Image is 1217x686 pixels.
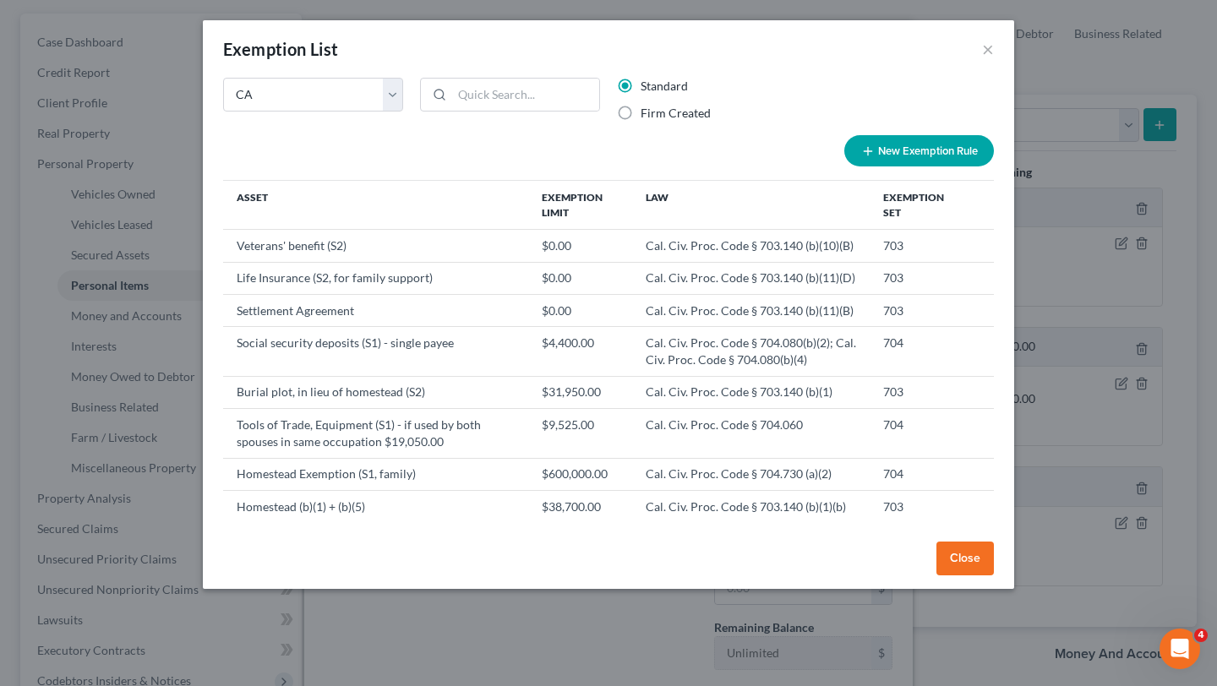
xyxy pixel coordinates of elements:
td: Social security deposits (S1) - single payee [223,327,528,376]
td: Cal. Civ. Proc. Code § 703.140 (b)(1)(b)(5) [632,490,870,539]
td: Cal. Civ. Proc. Code § 703.140 (b)(11)(B) [632,294,870,326]
label: Standard [641,78,688,95]
input: Quick Search... [452,79,599,111]
label: Firm Created [641,105,711,122]
td: $31,950.00 [528,376,632,408]
td: $0.00 [528,294,632,326]
td: 703 [870,230,967,262]
td: $4,400.00 [528,327,632,376]
td: Cal. Civ. Proc. Code § 703.140 (b)(1) [632,376,870,408]
td: Cal. Civ. Proc. Code § 703.140 (b)(11)(D) [632,262,870,294]
button: × [982,39,994,59]
td: $600,000.00 [528,458,632,490]
td: Tools of Trade, Equipment (S1) - if used by both spouses in same occupation $19,050.00 [223,409,528,458]
td: 704 [870,327,967,376]
button: Close [936,542,994,575]
td: $0.00 [528,230,632,262]
td: Homestead (b)(1) + (b)(5) [223,490,528,539]
td: Cal. Civ. Proc. Code § 704.080(b)(2); Cal. Civ. Proc. Code § 704.080(b)(4) [632,327,870,376]
td: Life Insurance (S2, for family support) [223,262,528,294]
th: Exemption Set [870,181,967,230]
td: Cal. Civ. Proc. Code § 704.060 [632,409,870,458]
td: Cal. Civ. Proc. Code § 703.140 (b)(10)(B) [632,230,870,262]
button: New Exemption Rule [844,135,994,166]
td: Settlement Agreement [223,294,528,326]
th: Law [632,181,870,230]
td: $0.00 [528,262,632,294]
td: $38,700.00 [528,490,632,539]
td: Burial plot, in lieu of homestead (S2) [223,376,528,408]
td: 704 [870,409,967,458]
th: Exemption Limit [528,181,632,230]
td: 704 [870,458,967,490]
td: Cal. Civ. Proc. Code § 704.730 (a)(2) [632,458,870,490]
td: Homestead Exemption (S1, family) [223,458,528,490]
div: Exemption List [223,37,339,61]
td: 703 [870,262,967,294]
td: 703 [870,376,967,408]
span: 4 [1194,629,1208,642]
th: Asset [223,181,528,230]
td: Veterans' benefit (S2) [223,230,528,262]
td: $9,525.00 [528,409,632,458]
td: 703 [870,294,967,326]
iframe: Intercom live chat [1160,629,1200,669]
td: 703 [870,490,967,539]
